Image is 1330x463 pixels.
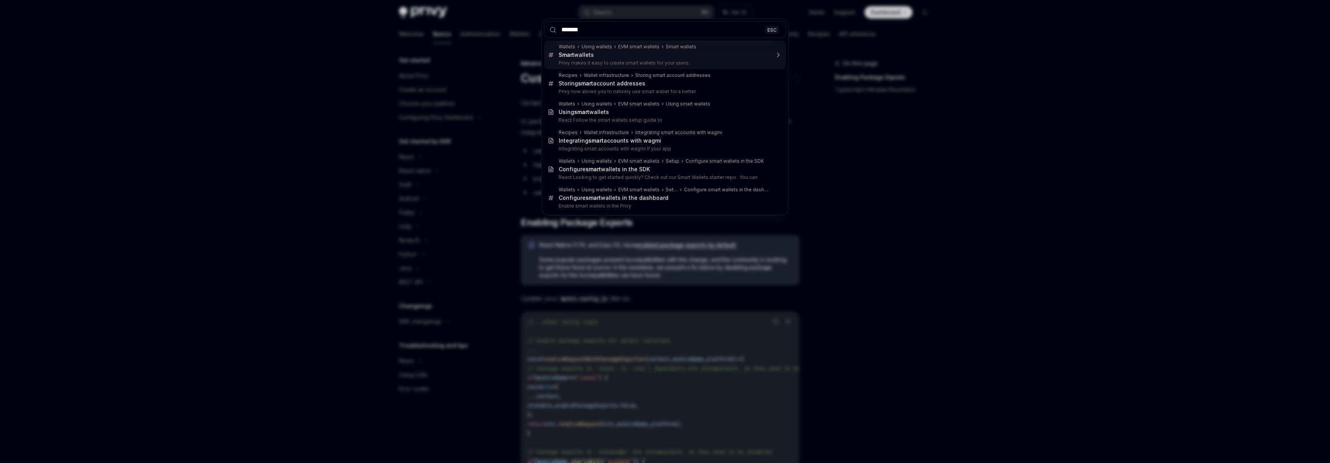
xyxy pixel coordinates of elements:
[684,187,770,193] div: Configure smart wallets in the dashboard
[584,129,629,136] div: Wallet infrastructure
[559,174,770,180] p: React Looking to get started quickly? Check out our Smart Wallets starter repo . You can
[581,158,612,164] div: Using wallets
[559,203,770,209] p: Enable smart wallets in the Privy
[581,44,612,50] div: Using wallets
[574,109,589,115] b: smart
[588,137,604,144] b: smart
[618,101,660,107] div: EVM smart wallets
[559,51,574,58] b: Smart
[559,158,575,164] div: Wallets
[578,80,593,87] b: smart
[618,158,660,164] div: EVM smart wallets
[559,166,650,173] div: Configure wallets in the SDK
[618,187,660,193] div: EVM smart wallets
[559,146,770,152] p: Integrating smart accounts with wagmi If your app
[666,44,696,50] div: Smart wallets
[586,166,601,172] b: smart
[666,187,678,193] div: Setup
[559,89,770,95] p: Privy now allows you to natively use smart wallet for a better
[559,51,594,58] div: wallets
[584,72,629,78] div: Wallet infrastructure
[559,44,575,50] div: Wallets
[666,158,679,164] div: Setup
[586,194,601,201] b: smart
[618,44,660,50] div: EVM smart wallets
[685,158,764,164] div: Configure smart wallets in the SDK
[635,129,722,136] div: Integrating smart accounts with wagmi
[765,26,779,34] div: ESC
[559,101,575,107] div: Wallets
[666,101,710,107] div: Using smart wallets
[559,117,770,123] p: React Follow the smart wallets setup guide to
[559,137,661,144] div: Integrating accounts with wagmi
[559,129,578,136] div: Recipes
[635,72,711,78] div: Storing smart account addresses
[559,80,645,87] div: Storing account addresses
[559,72,578,78] div: Recipes
[559,194,668,201] div: Configure wallets in the dashboard
[581,101,612,107] div: Using wallets
[559,109,609,116] div: Using wallets
[559,60,770,66] p: Privy makes it easy to create smart wallets for your users.
[559,187,575,193] div: Wallets
[581,187,612,193] div: Using wallets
